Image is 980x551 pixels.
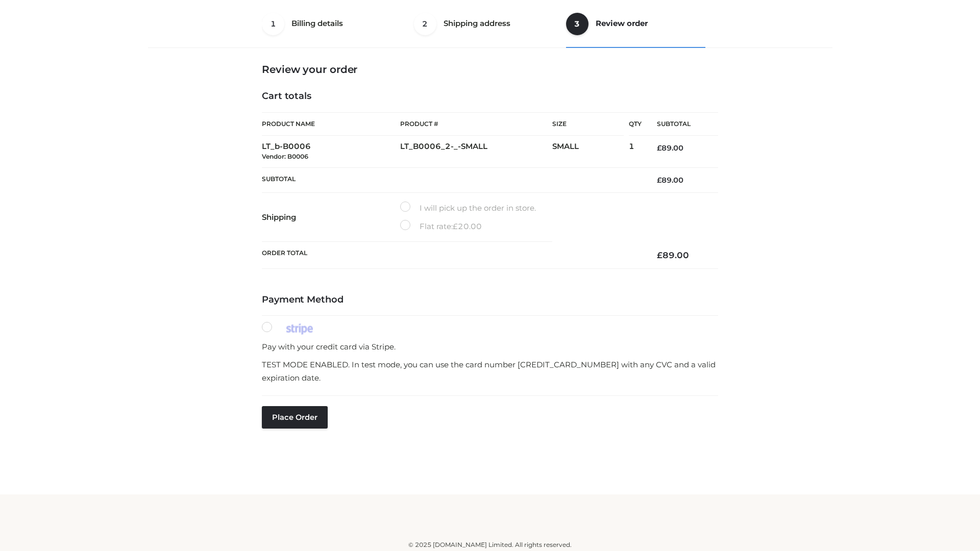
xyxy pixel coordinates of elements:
p: Pay with your credit card via Stripe. [262,340,718,354]
th: Subtotal [642,113,718,136]
div: © 2025 [DOMAIN_NAME] Limited. All rights reserved. [152,540,828,550]
label: Flat rate: [400,220,482,233]
th: Shipping [262,193,400,242]
bdi: 89.00 [657,176,683,185]
span: £ [453,221,458,231]
bdi: 89.00 [657,143,683,153]
td: LT_b-B0006 [262,136,400,168]
span: £ [657,250,663,260]
span: £ [657,143,661,153]
th: Order Total [262,242,642,269]
th: Qty [629,112,642,136]
h3: Review your order [262,63,718,76]
label: I will pick up the order in store. [400,202,536,215]
td: 1 [629,136,642,168]
h4: Cart totals [262,91,718,102]
th: Size [552,113,624,136]
th: Product # [400,112,552,136]
span: £ [657,176,661,185]
td: SMALL [552,136,629,168]
th: Subtotal [262,167,642,192]
h4: Payment Method [262,294,718,306]
p: TEST MODE ENABLED. In test mode, you can use the card number [CREDIT_CARD_NUMBER] with any CVC an... [262,358,718,384]
button: Place order [262,406,328,429]
th: Product Name [262,112,400,136]
bdi: 20.00 [453,221,482,231]
bdi: 89.00 [657,250,689,260]
td: LT_B0006_2-_-SMALL [400,136,552,168]
small: Vendor: B0006 [262,153,308,160]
